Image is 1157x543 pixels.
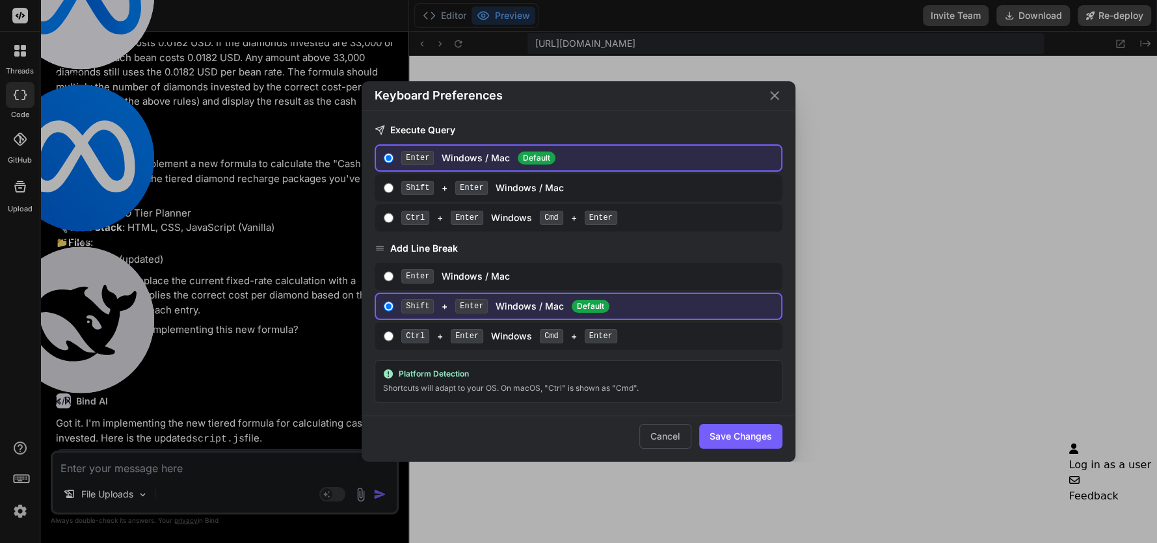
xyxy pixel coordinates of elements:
[383,369,774,379] div: Platform Detection
[401,211,429,225] span: Ctrl
[540,211,563,225] span: Cmd
[401,211,776,225] div: + Windows +
[401,329,429,343] span: Ctrl
[401,299,434,313] span: Shift
[585,211,617,225] span: Enter
[455,181,488,195] span: Enter
[401,151,434,165] span: Enter
[401,329,776,343] div: + Windows +
[384,331,393,341] input: Ctrl+Enter Windows Cmd+Enter
[383,382,774,395] div: Shortcuts will adapt to your OS. On macOS, "Ctrl" is shown as "Cmd".
[384,301,393,311] input: Shift+EnterWindows / MacDefault
[585,329,617,343] span: Enter
[540,329,563,343] span: Cmd
[699,424,782,449] button: Save Changes
[451,211,483,225] span: Enter
[384,153,393,163] input: EnterWindows / Mac Default
[401,269,434,284] span: Enter
[518,152,555,165] span: Default
[375,242,782,255] h3: Add Line Break
[767,88,782,103] button: Close
[384,271,393,282] input: EnterWindows / Mac
[375,86,503,105] h2: Keyboard Preferences
[401,269,776,284] div: Windows / Mac
[401,181,434,195] span: Shift
[401,151,776,165] div: Windows / Mac
[384,213,393,223] input: Ctrl+Enter Windows Cmd+Enter
[375,124,782,137] h3: Execute Query
[572,300,609,313] span: Default
[401,299,776,313] div: + Windows / Mac
[639,424,691,449] button: Cancel
[401,181,776,195] div: + Windows / Mac
[451,329,483,343] span: Enter
[384,183,393,193] input: Shift+EnterWindows / Mac
[455,299,488,313] span: Enter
